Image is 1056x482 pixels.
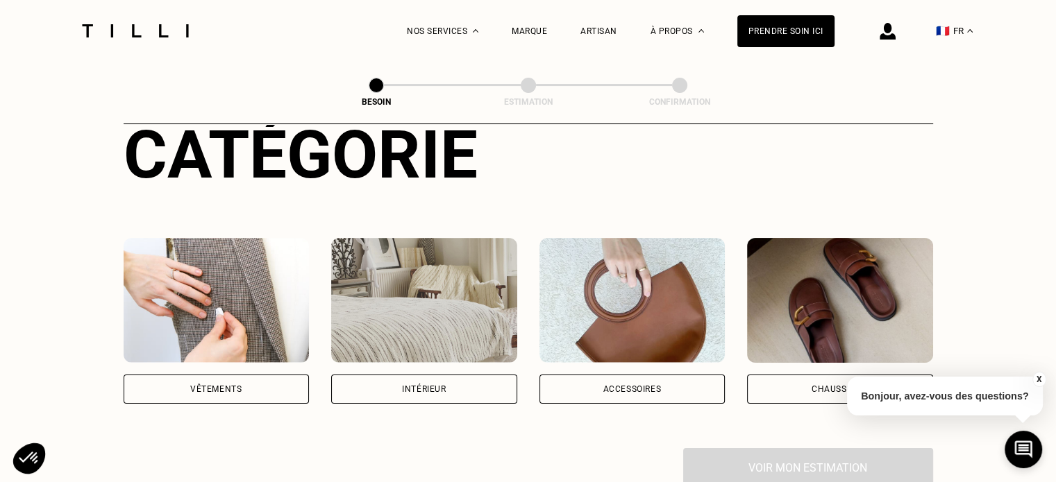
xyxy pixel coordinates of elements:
a: Marque [512,26,547,36]
img: Logo du service de couturière Tilli [77,24,194,37]
p: Bonjour, avez-vous des questions? [847,377,1043,415]
div: Confirmation [610,97,749,107]
img: Vêtements [124,238,310,363]
div: Vêtements [190,385,242,393]
img: Chaussures [747,238,933,363]
img: Menu déroulant à propos [698,29,704,33]
img: Accessoires [539,238,726,363]
img: menu déroulant [967,29,973,33]
a: Prendre soin ici [737,15,835,47]
span: 🇫🇷 [936,24,950,37]
a: Artisan [580,26,617,36]
button: X [1032,372,1046,387]
div: Intérieur [402,385,446,393]
img: Intérieur [331,238,517,363]
div: Catégorie [124,116,933,193]
div: Estimation [459,97,598,107]
img: Menu déroulant [473,29,478,33]
img: icône connexion [880,23,896,40]
div: Accessoires [603,385,661,393]
div: Chaussures [812,385,869,393]
div: Besoin [307,97,446,107]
